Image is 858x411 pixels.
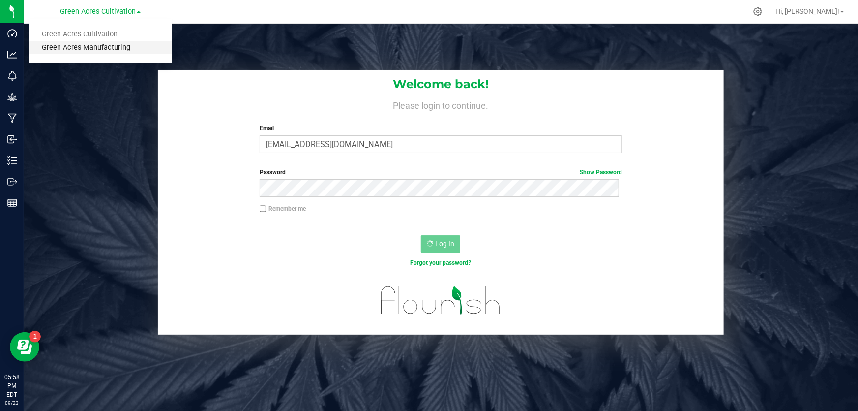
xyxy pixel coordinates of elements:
[10,332,39,362] iframe: Resource center
[260,124,622,133] label: Email
[775,7,839,15] span: Hi, [PERSON_NAME]!
[158,98,724,110] h4: Please login to continue.
[7,198,17,208] inline-svg: Reports
[752,7,764,16] div: Manage settings
[4,399,19,407] p: 09/23
[29,41,172,55] a: Green Acres Manufacturing
[7,156,17,165] inline-svg: Inventory
[410,259,471,266] a: Forgot your password?
[7,134,17,144] inline-svg: Inbound
[7,113,17,123] inline-svg: Manufacturing
[7,92,17,102] inline-svg: Grow
[7,71,17,81] inline-svg: Monitoring
[260,205,266,212] input: Remember me
[4,373,19,399] p: 05:58 PM EDT
[60,7,136,16] span: Green Acres Cultivation
[29,28,172,41] a: Green Acres Cultivation
[158,78,724,91] h1: Welcome back!
[7,177,17,187] inline-svg: Outbound
[435,240,454,248] span: Log In
[370,278,512,323] img: flourish_logo.svg
[260,204,306,213] label: Remember me
[580,169,622,176] a: Show Password
[7,29,17,38] inline-svg: Dashboard
[7,50,17,60] inline-svg: Analytics
[421,235,460,253] button: Log In
[260,169,286,176] span: Password
[29,331,41,343] iframe: Resource center unread badge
